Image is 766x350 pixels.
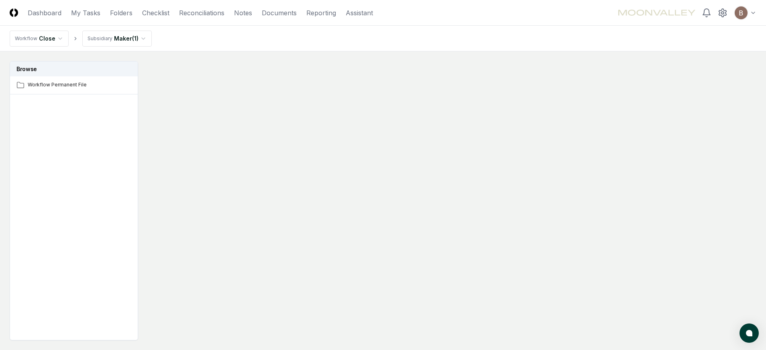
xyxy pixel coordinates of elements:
[740,323,759,343] button: atlas-launcher
[346,8,373,18] a: Assistant
[10,8,18,17] img: Logo
[306,8,336,18] a: Reporting
[10,31,152,47] nav: breadcrumb
[15,35,37,42] div: Workflow
[10,76,139,94] a: Workflow Permanent File
[618,10,695,16] img: Maker AI logo
[10,61,138,76] h3: Browse
[735,6,748,19] img: ACg8ocJlk95fcvYL0o9kgZddvT5u_mVUlRjOU2duQweDvFHKwwWS4A=s96-c
[110,8,132,18] a: Folders
[179,8,224,18] a: Reconciliations
[234,8,252,18] a: Notes
[262,8,297,18] a: Documents
[142,8,169,18] a: Checklist
[71,8,100,18] a: My Tasks
[88,35,112,42] div: Subsidiary
[28,8,61,18] a: Dashboard
[28,81,132,88] span: Workflow Permanent File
